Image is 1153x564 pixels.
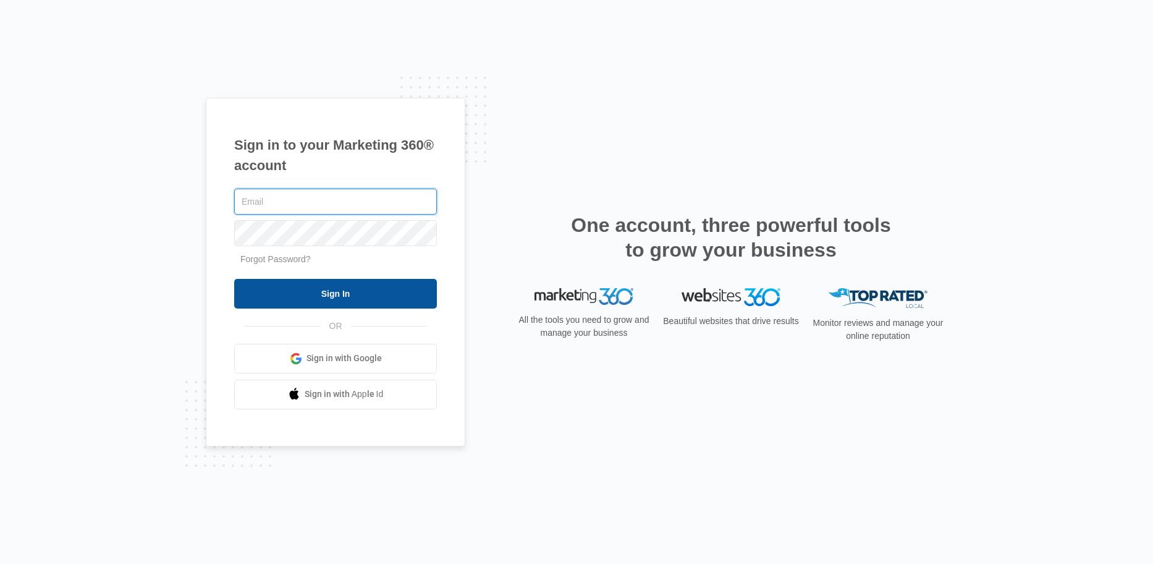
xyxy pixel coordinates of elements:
a: Forgot Password? [240,254,311,264]
img: Marketing 360 [534,288,633,305]
span: Sign in with Apple Id [305,388,384,401]
h2: One account, three powerful tools to grow your business [567,213,895,262]
p: Beautiful websites that drive results [662,315,800,328]
img: Top Rated Local [829,288,927,309]
a: Sign in with Google [234,344,437,374]
img: Websites 360 [682,288,780,306]
span: Sign in with Google [306,352,382,365]
h1: Sign in to your Marketing 360® account [234,135,437,176]
input: Sign In [234,279,437,309]
span: OR [321,320,351,333]
input: Email [234,189,437,215]
p: All the tools you need to grow and manage your business [515,314,653,340]
p: Monitor reviews and manage your online reputation [809,317,947,343]
a: Sign in with Apple Id [234,380,437,409]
